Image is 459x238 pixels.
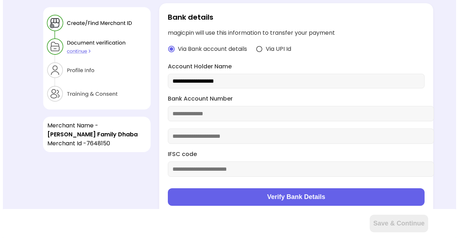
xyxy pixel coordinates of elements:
[168,188,425,206] button: Verify Bank Details
[168,94,425,103] label: Bank Account Number
[168,62,425,71] label: Account Holder Name
[43,7,151,110] img: xZtaNGYO7ZEa_Y6BGN0jBbY4tz3zD8CMWGtK9DYT203r_wSWJgC64uaYzQv0p6I5U3yzNyQZ90jnSGEji8ItH6xpax9JibOI_...
[47,139,146,148] div: Merchant Id - 7648150
[47,130,138,139] span: [PERSON_NAME] Family Dhaba
[168,150,425,159] label: IFSC code
[168,12,425,23] div: Bank details
[178,44,247,53] span: Via Bank account details
[168,28,425,37] div: magicpin will use this information to transfer your payment
[256,45,263,53] img: radio
[47,121,146,139] div: Merchant Name -
[370,215,428,232] button: Save & Continue
[168,45,175,53] img: radio
[266,44,291,53] span: Via UPI Id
